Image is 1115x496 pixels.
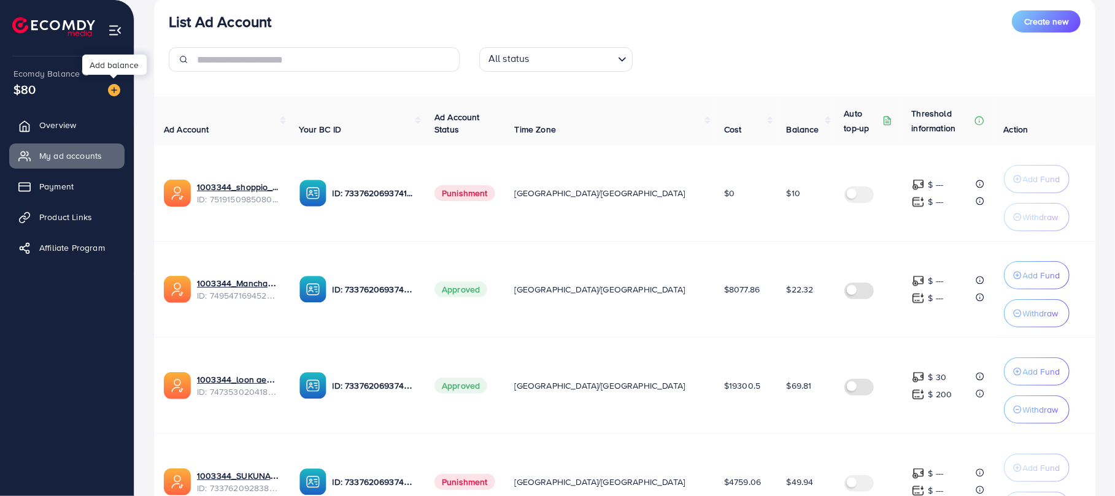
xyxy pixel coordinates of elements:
[912,467,925,480] img: top-up amount
[82,55,147,75] div: Add balance
[928,370,947,384] p: $ 30
[333,378,415,393] p: ID: 7337620693741338625
[197,386,280,398] span: ID: 7473530204183674896
[1023,172,1060,186] p: Add Fund
[1004,395,1070,424] button: Withdraw
[14,67,80,80] span: Ecomdy Balance
[197,373,280,386] a: 1003344_loon ae_1740066863007
[787,123,819,135] span: Balance
[197,373,280,399] div: <span class='underline'>1003344_loon ae_1740066863007</span></br>7473530204183674896
[299,468,326,495] img: ic-ba-acc.ded83a64.svg
[912,178,925,191] img: top-up amount
[434,378,487,394] span: Approved
[197,470,280,495] div: <span class='underline'>1003344_SUKUNAT_1708423019062</span></br>7337620928383565826
[299,123,342,135] span: Your BC ID
[434,474,495,490] span: Punishment
[1004,454,1070,482] button: Add Fund
[164,372,191,399] img: ic-ads-acc.e4c84228.svg
[787,187,800,199] span: $10
[434,281,487,297] span: Approved
[197,470,280,482] a: 1003344_SUKUNAT_1708423019062
[479,47,633,72] div: Search for option
[912,275,925,288] img: top-up amount
[1023,364,1060,379] p: Add Fund
[724,123,742,135] span: Cost
[515,380,685,392] span: [GEOGRAPHIC_DATA]/[GEOGRAPHIC_DATA]
[787,380,812,392] span: $69.81
[164,123,209,135] span: Ad Account
[928,466,944,481] p: $ ---
[39,211,92,223] span: Product Links
[39,180,74,193] span: Payment
[928,387,952,402] p: $ 200
[197,277,280,289] a: 1003344_Manchaster_1745175503024
[197,289,280,302] span: ID: 7495471694526988304
[169,13,271,31] h3: List Ad Account
[299,372,326,399] img: ic-ba-acc.ded83a64.svg
[912,371,925,384] img: top-up amount
[1004,203,1070,231] button: Withdraw
[724,187,735,199] span: $0
[39,242,105,254] span: Affiliate Program
[912,388,925,401] img: top-up amount
[9,235,125,260] a: Affiliate Program
[434,185,495,201] span: Punishment
[333,186,415,200] p: ID: 7337620693741338625
[928,194,944,209] p: $ ---
[928,273,944,288] p: $ ---
[108,84,120,96] img: image
[197,181,280,206] div: <span class='underline'>1003344_shoppio_1750688962312</span></br>7519150985080684551
[333,475,415,489] p: ID: 7337620693741338625
[197,181,280,193] a: 1003344_shoppio_1750688962312
[1004,165,1070,193] button: Add Fund
[9,113,125,137] a: Overview
[299,180,326,207] img: ic-ba-acc.ded83a64.svg
[1023,210,1059,224] p: Withdraw
[1024,15,1068,28] span: Create new
[14,80,36,98] span: $80
[844,106,880,135] p: Auto top-up
[912,292,925,305] img: top-up amount
[515,187,685,199] span: [GEOGRAPHIC_DATA]/[GEOGRAPHIC_DATA]
[9,174,125,199] a: Payment
[1023,268,1060,283] p: Add Fund
[39,150,102,162] span: My ad accounts
[9,143,125,168] a: My ad accounts
[333,282,415,297] p: ID: 7337620693741338625
[724,476,761,488] span: $4759.06
[9,205,125,229] a: Product Links
[787,283,814,296] span: $22.32
[1004,123,1028,135] span: Action
[197,193,280,205] span: ID: 7519150985080684551
[1004,299,1070,327] button: Withdraw
[39,119,76,131] span: Overview
[108,23,122,37] img: menu
[1004,357,1070,386] button: Add Fund
[1023,460,1060,475] p: Add Fund
[533,50,613,69] input: Search for option
[197,277,280,302] div: <span class='underline'>1003344_Manchaster_1745175503024</span></br>7495471694526988304
[724,380,760,392] span: $19300.5
[928,291,944,305] p: $ ---
[1012,10,1081,32] button: Create new
[1023,306,1059,321] p: Withdraw
[912,196,925,208] img: top-up amount
[724,283,760,296] span: $8077.86
[1063,441,1106,487] iframe: Chat
[515,123,556,135] span: Time Zone
[164,276,191,303] img: ic-ads-acc.e4c84228.svg
[12,17,95,36] img: logo
[164,180,191,207] img: ic-ads-acc.e4c84228.svg
[515,476,685,488] span: [GEOGRAPHIC_DATA]/[GEOGRAPHIC_DATA]
[1023,402,1059,417] p: Withdraw
[197,482,280,494] span: ID: 7337620928383565826
[434,111,480,135] span: Ad Account Status
[164,468,191,495] img: ic-ads-acc.e4c84228.svg
[299,276,326,303] img: ic-ba-acc.ded83a64.svg
[515,283,685,296] span: [GEOGRAPHIC_DATA]/[GEOGRAPHIC_DATA]
[787,476,814,488] span: $49.94
[928,177,944,192] p: $ ---
[486,49,532,69] span: All status
[1004,261,1070,289] button: Add Fund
